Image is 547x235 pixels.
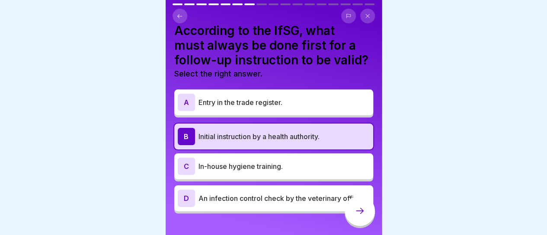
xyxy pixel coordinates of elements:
h4: According to the IfSG, what must always be done first for a follow-up instruction to be valid? [174,23,373,67]
div: A [178,94,195,111]
div: B [178,128,195,145]
p: Select the right answer. [174,69,373,79]
div: C [178,158,195,175]
p: Initial instruction by a health authority. [198,131,370,142]
div: D [178,190,195,207]
p: In-house hygiene training. [198,161,370,171]
p: Entry in the trade register. [198,97,370,108]
p: An infection control check by the veterinary office [198,193,370,203]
